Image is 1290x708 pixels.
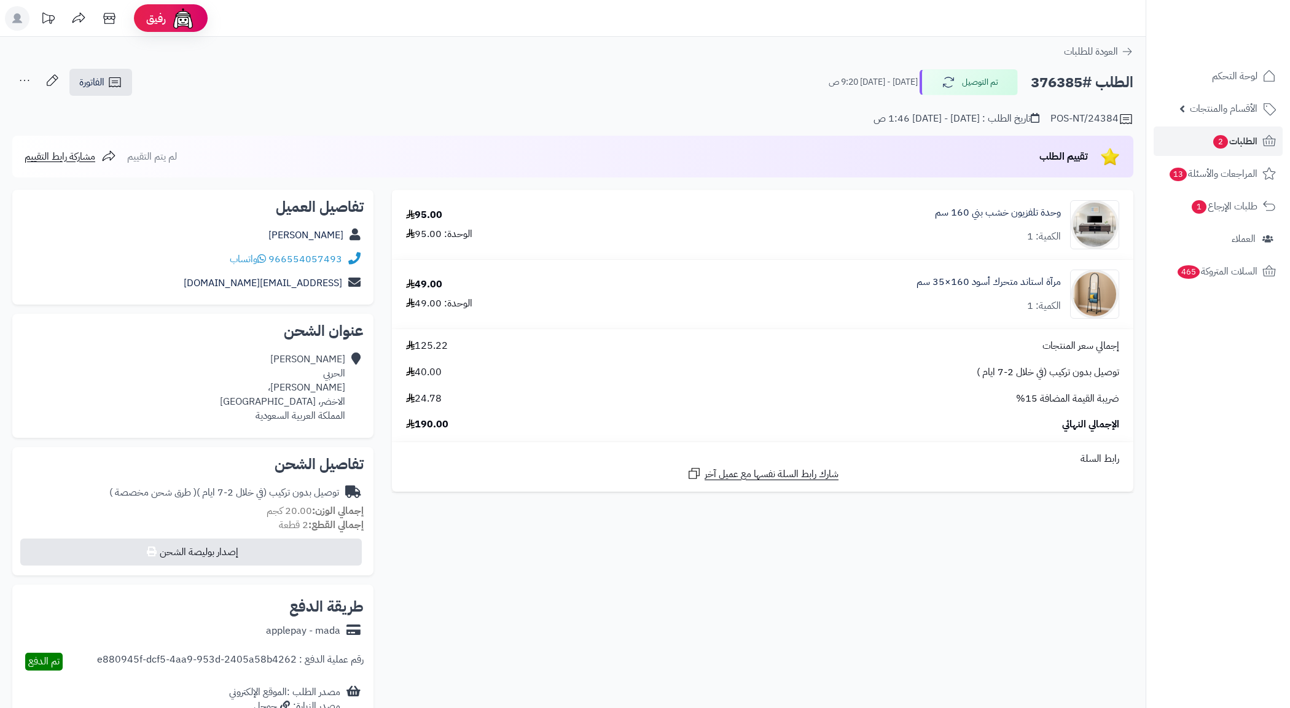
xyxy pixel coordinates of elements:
[268,252,342,266] a: 966554057493
[1190,100,1257,117] span: الأقسام والمنتجات
[1154,159,1283,189] a: المراجعات والأسئلة13
[289,599,364,614] h2: طريقة الدفع
[1206,31,1278,56] img: logo-2.png
[1031,70,1133,95] h2: الطلب #376385
[1212,68,1257,85] span: لوحة التحكم
[1064,44,1133,59] a: العودة للطلبات
[268,228,343,243] a: [PERSON_NAME]
[127,149,177,164] span: لم يتم التقييم
[1170,168,1187,181] span: 13
[69,69,132,96] a: الفاتورة
[171,6,195,31] img: ai-face.png
[25,149,95,164] span: مشاركة رابط التقييم
[406,392,442,406] span: 24.78
[1232,230,1256,247] span: العملاء
[28,654,60,669] span: تم الدفع
[1154,192,1283,221] a: طلبات الإرجاع1
[1039,149,1088,164] span: تقييم الطلب
[230,252,266,266] a: واتساب
[220,352,345,422] div: [PERSON_NAME] الحربي [PERSON_NAME]، الاخضر، [GEOGRAPHIC_DATA] المملكة العربية السعودية
[97,653,364,671] div: رقم عملية الدفع : e880945f-dcf5-4aa9-953d-2405a58b4262
[33,6,63,34] a: تحديثات المنصة
[1192,200,1206,214] span: 1
[1168,165,1257,182] span: المراجعات والأسئلة
[1062,418,1119,432] span: الإجمالي النهائي
[20,539,362,566] button: إصدار بوليصة الشحن
[266,624,340,638] div: applepay - mada
[79,75,104,90] span: الفاتورة
[1016,392,1119,406] span: ضريبة القيمة المضافة 15%
[1042,339,1119,353] span: إجمالي سعر المنتجات
[1027,299,1061,313] div: الكمية: 1
[1050,112,1133,126] div: POS-NT/24384
[406,418,448,432] span: 190.00
[687,466,838,481] a: شارك رابط السلة نفسها مع عميل آخر
[25,149,116,164] a: مشاركة رابط التقييم
[267,504,364,518] small: 20.00 كجم
[1213,135,1228,149] span: 2
[184,276,342,290] a: [EMAIL_ADDRESS][DOMAIN_NAME]
[308,518,364,532] strong: إجمالي القطع:
[1154,224,1283,254] a: العملاء
[1071,270,1119,319] img: 1753188072-1-90x90.jpg
[406,208,442,222] div: 95.00
[1212,133,1257,150] span: الطلبات
[705,467,838,481] span: شارك رابط السلة نفسها مع عميل آخر
[1154,126,1283,156] a: الطلبات2
[935,206,1061,220] a: وحدة تلفزيون خشب بني 160 سم
[406,297,472,311] div: الوحدة: 49.00
[22,457,364,472] h2: تفاصيل الشحن
[920,69,1018,95] button: تم التوصيل
[1154,61,1283,91] a: لوحة التحكم
[1027,230,1061,244] div: الكمية: 1
[406,365,442,379] span: 40.00
[312,504,364,518] strong: إجمالي الوزن:
[109,486,339,500] div: توصيل بدون تركيب (في خلال 2-7 ايام )
[406,278,442,292] div: 49.00
[279,518,364,532] small: 2 قطعة
[1178,265,1200,279] span: 465
[1176,263,1257,280] span: السلات المتروكة
[1154,257,1283,286] a: السلات المتروكة465
[109,485,197,500] span: ( طرق شحن مخصصة )
[22,200,364,214] h2: تفاصيل العميل
[1190,198,1257,215] span: طلبات الإرجاع
[22,324,364,338] h2: عنوان الشحن
[397,452,1128,466] div: رابط السلة
[1064,44,1118,59] span: العودة للطلبات
[146,11,166,26] span: رفيق
[977,365,1119,379] span: توصيل بدون تركيب (في خلال 2-7 ايام )
[874,112,1039,126] div: تاريخ الطلب : [DATE] - [DATE] 1:46 ص
[917,275,1061,289] a: مرآة استاند متحرك أسود 160×35 سم
[406,227,472,241] div: الوحدة: 95.00
[829,76,918,88] small: [DATE] - [DATE] 9:20 ص
[1071,200,1119,249] img: 1750491430-220601011445-90x90.jpg
[406,339,448,353] span: 125.22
